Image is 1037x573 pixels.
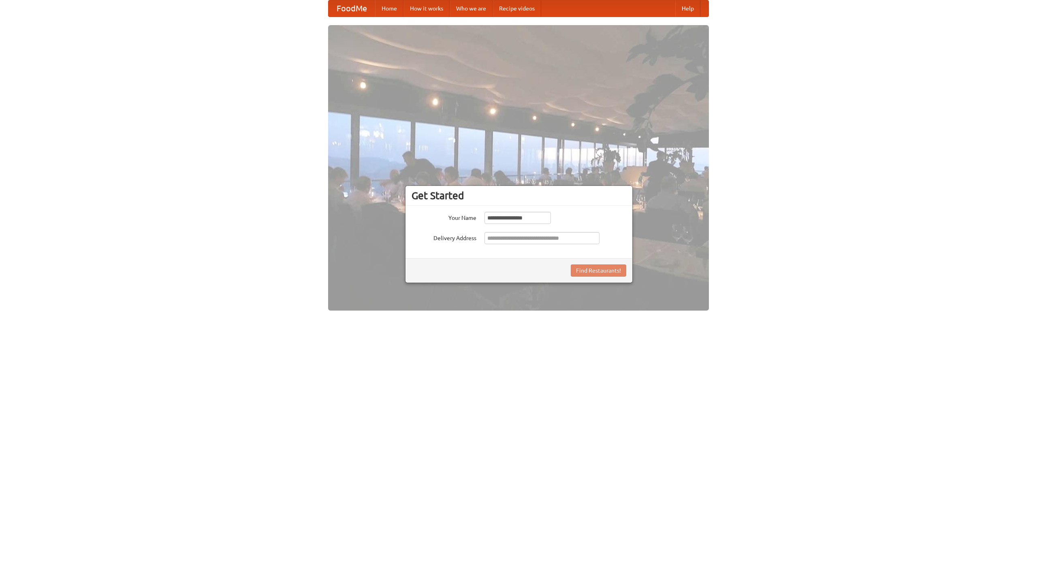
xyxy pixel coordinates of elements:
h3: Get Started [412,190,626,202]
label: Your Name [412,212,476,222]
a: Help [675,0,700,17]
a: Recipe videos [493,0,541,17]
label: Delivery Address [412,232,476,242]
a: Who we are [450,0,493,17]
a: Home [375,0,403,17]
a: FoodMe [329,0,375,17]
a: How it works [403,0,450,17]
button: Find Restaurants! [571,264,626,277]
